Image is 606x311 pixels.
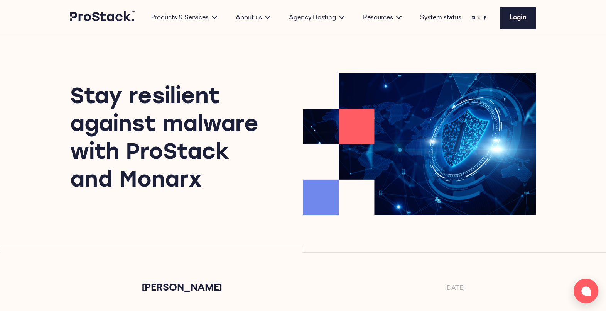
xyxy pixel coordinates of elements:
a: System status [420,13,461,22]
span: Login [510,15,527,21]
div: Agency Hosting [280,13,354,22]
a: Prostack logo [70,11,136,24]
div: Products & Services [142,13,226,22]
div: About us [226,13,280,22]
button: Open chat window [574,279,598,303]
p: [DATE] [445,284,464,296]
h1: Stay resilient against malware with ProStack and Monarx [70,84,275,195]
a: Login [500,7,536,29]
h2: [PERSON_NAME] [142,284,222,293]
img: 234a9bc7-21e3-4584-8dd5-79b977bbbe91-768x468.png [303,73,536,215]
div: Resources [354,13,411,22]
